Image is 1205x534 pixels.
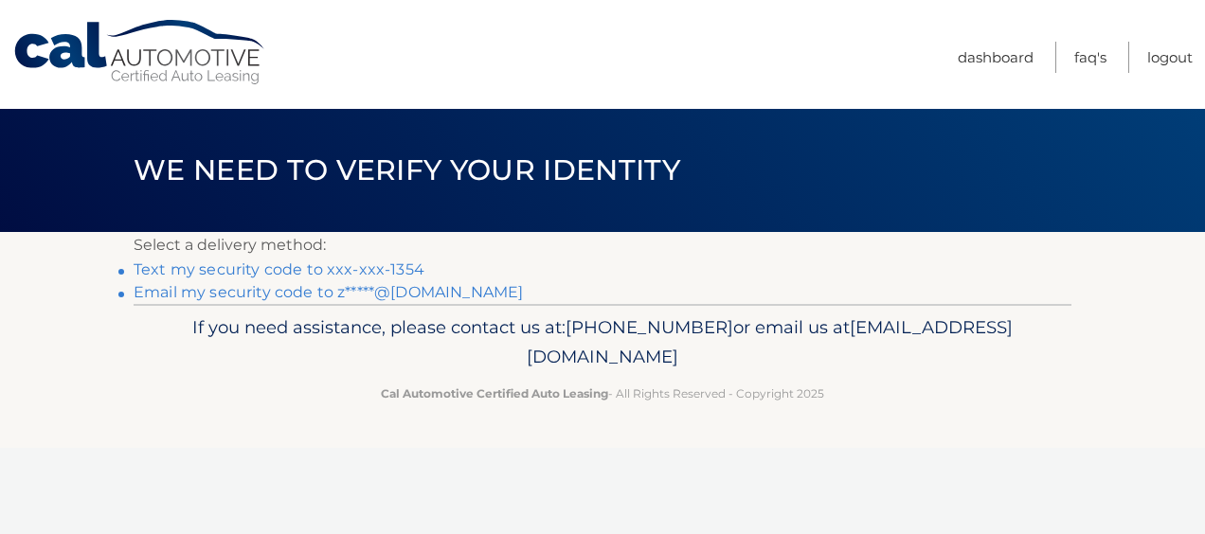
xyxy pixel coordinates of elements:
[958,42,1034,73] a: Dashboard
[146,383,1059,403] p: - All Rights Reserved - Copyright 2025
[134,283,523,301] a: Email my security code to z*****@[DOMAIN_NAME]
[12,19,268,86] a: Cal Automotive
[146,312,1059,373] p: If you need assistance, please contact us at: or email us at
[1147,42,1193,73] a: Logout
[134,232,1071,258] p: Select a delivery method:
[1074,42,1106,73] a: FAQ's
[134,260,424,278] a: Text my security code to xxx-xxx-1354
[566,316,733,338] span: [PHONE_NUMBER]
[381,386,608,400] strong: Cal Automotive Certified Auto Leasing
[134,152,680,187] span: We need to verify your identity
